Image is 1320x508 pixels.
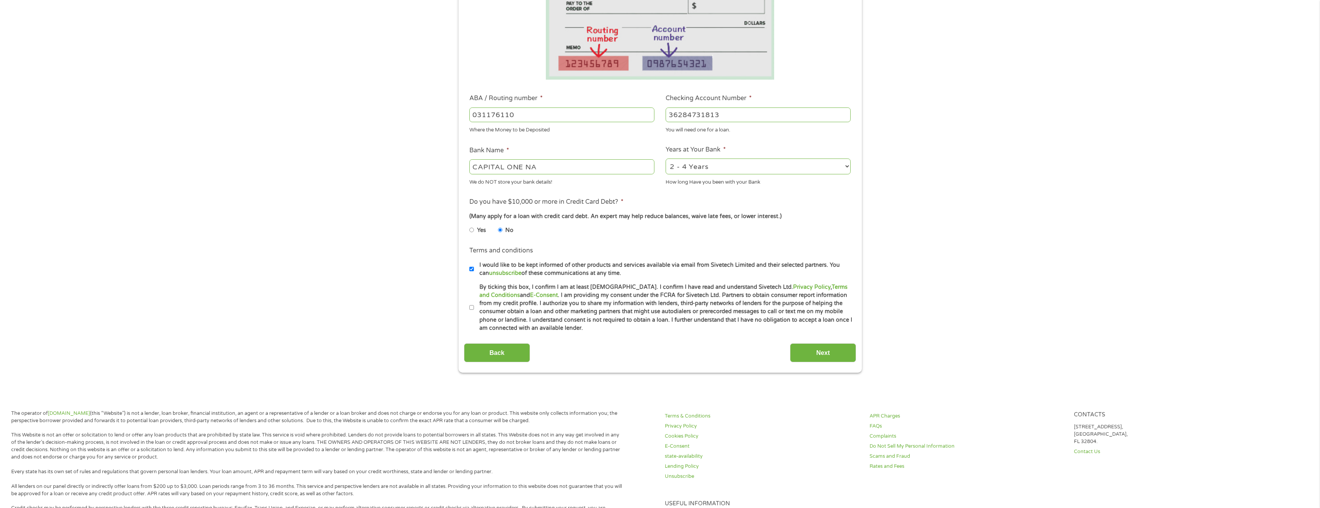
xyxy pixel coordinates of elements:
[469,124,654,134] div: Where the Money to be Deposited
[793,284,831,290] a: Privacy Policy
[666,94,752,102] label: Checking Account Number
[870,463,1065,470] a: Rates and Fees
[665,443,860,450] a: E-Consent
[665,473,860,480] a: Unsubscribe
[666,107,851,122] input: 345634636
[665,433,860,440] a: Cookies Policy
[666,124,851,134] div: You will need one for a loan.
[870,433,1065,440] a: Complaints
[469,212,850,221] div: (Many apply for a loan with credit card debt. An expert may help reduce balances, waive late fees...
[464,343,530,362] input: Back
[1074,448,1269,455] a: Contact Us
[469,176,654,186] div: We do NOT store your bank details!
[48,410,90,416] a: [DOMAIN_NAME]
[11,468,625,476] p: Every state has its own set of rules and regulations that govern personal loan lenders. Your loan...
[665,453,860,460] a: state-availability
[870,443,1065,450] a: Do Not Sell My Personal Information
[469,94,543,102] label: ABA / Routing number
[474,261,853,278] label: I would like to be kept informed of other products and services available via email from Sivetech...
[665,423,860,430] a: Privacy Policy
[11,431,625,461] p: This Website is not an offer or solicitation to lend or offer any loan products that are prohibit...
[1074,411,1269,419] h4: Contacts
[505,226,513,235] label: No
[665,413,860,420] a: Terms & Conditions
[666,176,851,186] div: How long Have you been with your Bank
[665,500,1269,508] h4: Useful Information
[530,292,558,298] a: E-Consent
[11,483,625,498] p: All lenders on our panel directly or indirectly offer loans from $200 up to $3,000. Loan periods ...
[1074,423,1269,445] p: [STREET_ADDRESS], [GEOGRAPHIC_DATA], FL 32804.
[870,423,1065,430] a: FAQs
[870,453,1065,460] a: Scams and Fraud
[469,247,533,255] label: Terms and conditions
[469,147,509,155] label: Bank Name
[489,270,522,276] a: unsubscribe
[469,198,623,206] label: Do you have $10,000 or more in Credit Card Debt?
[870,413,1065,420] a: APR Charges
[11,410,625,424] p: The operator of (this “Website”) is not a lender, loan broker, financial institution, an agent or...
[665,463,860,470] a: Lending Policy
[477,226,486,235] label: Yes
[474,283,853,332] label: By ticking this box, I confirm I am at least [DEMOGRAPHIC_DATA]. I confirm I have read and unders...
[479,284,848,298] a: Terms and Conditions
[666,146,726,154] label: Years at Your Bank
[790,343,856,362] input: Next
[469,107,654,122] input: 263177916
